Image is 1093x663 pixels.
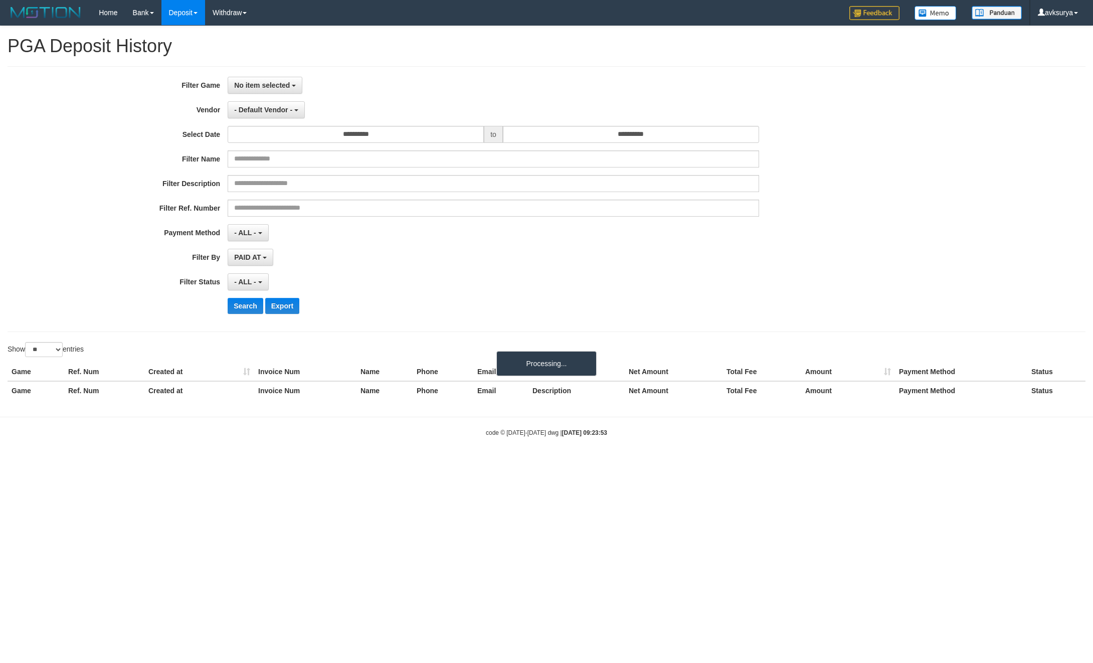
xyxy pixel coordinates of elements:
[144,381,254,400] th: Created at
[625,381,722,400] th: Net Amount
[1027,381,1085,400] th: Status
[486,429,607,436] small: code © [DATE]-[DATE] dwg |
[64,381,144,400] th: Ref. Num
[356,363,413,381] th: Name
[528,381,625,400] th: Description
[254,381,356,400] th: Invoice Num
[25,342,63,357] select: Showentries
[722,363,801,381] th: Total Fee
[234,81,290,89] span: No item selected
[972,6,1022,20] img: panduan.png
[915,6,957,20] img: Button%20Memo.svg
[413,363,473,381] th: Phone
[234,106,292,114] span: - Default Vendor -
[228,101,305,118] button: - Default Vendor -
[895,381,1027,400] th: Payment Method
[484,126,503,143] span: to
[801,363,895,381] th: Amount
[8,342,84,357] label: Show entries
[496,351,597,376] div: Processing...
[228,224,268,241] button: - ALL -
[356,381,413,400] th: Name
[722,381,801,400] th: Total Fee
[228,273,268,290] button: - ALL -
[228,249,273,266] button: PAID AT
[254,363,356,381] th: Invoice Num
[625,363,722,381] th: Net Amount
[144,363,254,381] th: Created at
[228,77,302,94] button: No item selected
[413,381,473,400] th: Phone
[849,6,899,20] img: Feedback.jpg
[8,36,1085,56] h1: PGA Deposit History
[234,278,256,286] span: - ALL -
[801,381,895,400] th: Amount
[8,5,84,20] img: MOTION_logo.png
[562,429,607,436] strong: [DATE] 09:23:53
[473,363,528,381] th: Email
[895,363,1027,381] th: Payment Method
[234,229,256,237] span: - ALL -
[8,363,64,381] th: Game
[1027,363,1085,381] th: Status
[234,253,261,261] span: PAID AT
[228,298,263,314] button: Search
[8,381,64,400] th: Game
[265,298,299,314] button: Export
[473,381,528,400] th: Email
[64,363,144,381] th: Ref. Num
